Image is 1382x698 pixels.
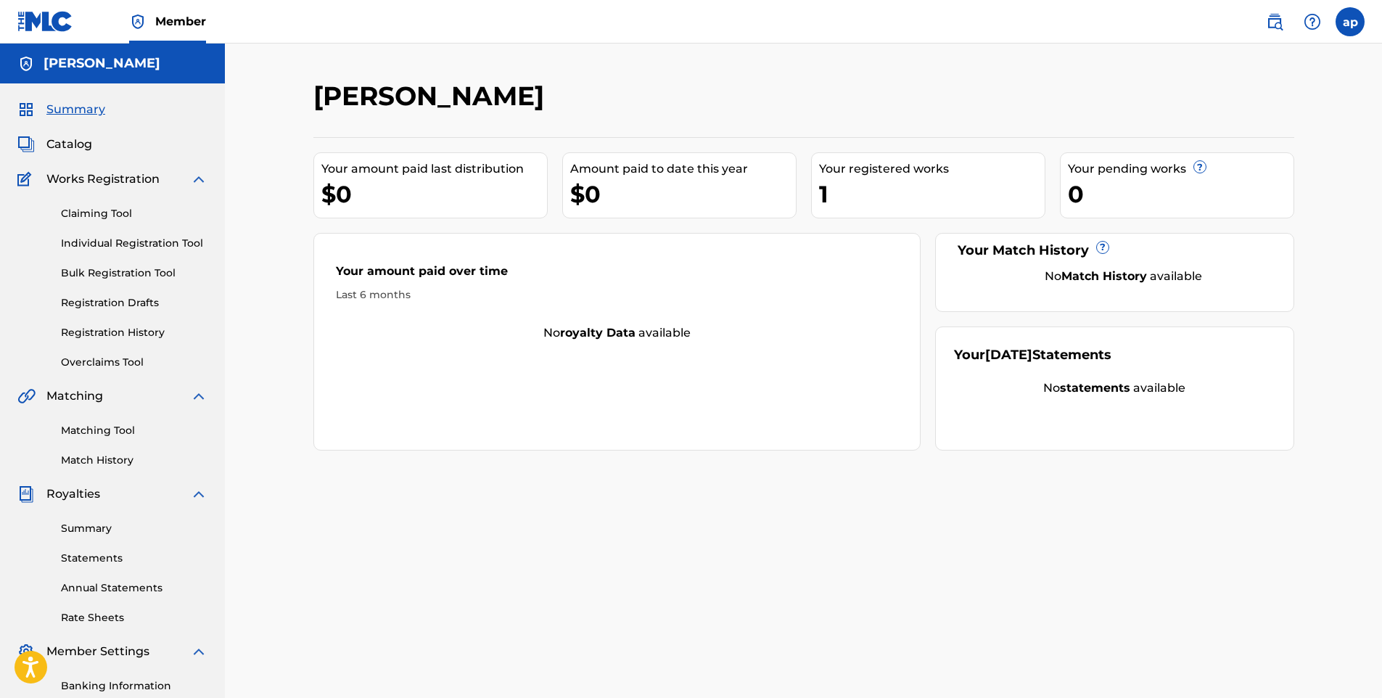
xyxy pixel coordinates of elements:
a: Matching Tool [61,423,207,438]
a: Rate Sheets [61,610,207,625]
img: Works Registration [17,171,36,188]
span: Member Settings [46,643,149,660]
a: Statements [61,551,207,566]
div: Your amount paid last distribution [321,160,547,178]
strong: Match History [1061,269,1147,283]
div: Your pending works [1068,160,1293,178]
span: ? [1097,242,1109,253]
img: Member Settings [17,643,35,660]
img: expand [190,643,207,660]
a: Annual Statements [61,580,207,596]
div: Your Match History [954,241,1275,260]
h5: antoine d perry jr. [44,55,160,72]
img: Summary [17,101,35,118]
span: Member [155,13,206,30]
strong: royalty data [560,326,636,340]
span: Works Registration [46,171,160,188]
div: Last 6 months [336,287,899,303]
div: No available [972,268,1275,285]
img: Accounts [17,55,35,73]
div: 0 [1068,178,1293,210]
span: Summary [46,101,105,118]
a: Overclaims Tool [61,355,207,370]
img: expand [190,485,207,503]
span: Royalties [46,485,100,503]
a: Public Search [1260,7,1289,36]
a: Registration History [61,325,207,340]
a: Registration Drafts [61,295,207,311]
img: help [1304,13,1321,30]
div: Your Statements [954,345,1111,365]
div: Amount paid to date this year [570,160,796,178]
a: Individual Registration Tool [61,236,207,251]
img: MLC Logo [17,11,73,32]
a: Match History [61,453,207,468]
img: Catalog [17,136,35,153]
a: CatalogCatalog [17,136,92,153]
img: expand [190,171,207,188]
span: [DATE] [985,347,1032,363]
h2: [PERSON_NAME] [313,80,551,112]
a: Bulk Registration Tool [61,266,207,281]
div: No available [314,324,921,342]
div: Your registered works [819,160,1045,178]
div: $0 [570,178,796,210]
img: Top Rightsholder [129,13,147,30]
img: Matching [17,387,36,405]
div: User Menu [1336,7,1365,36]
a: Claiming Tool [61,206,207,221]
a: Banking Information [61,678,207,694]
div: 1 [819,178,1045,210]
div: $0 [321,178,547,210]
strong: statements [1060,381,1130,395]
div: No available [954,379,1275,397]
span: ? [1194,161,1206,173]
img: expand [190,387,207,405]
a: Summary [61,521,207,536]
span: Catalog [46,136,92,153]
div: Help [1298,7,1327,36]
div: Your amount paid over time [336,263,899,287]
span: Matching [46,387,103,405]
img: Royalties [17,485,35,503]
img: search [1266,13,1283,30]
a: SummarySummary [17,101,105,118]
